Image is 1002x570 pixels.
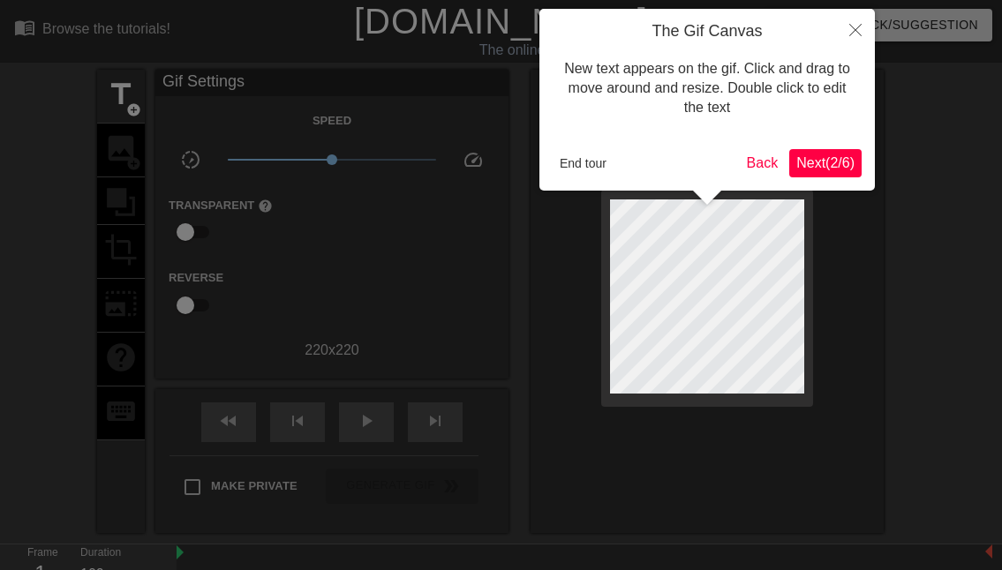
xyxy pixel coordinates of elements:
[553,22,862,41] h4: The Gif Canvas
[553,150,614,176] button: End tour
[796,155,855,170] span: Next ( 2 / 6 )
[836,9,875,49] button: Close
[553,41,862,136] div: New text appears on the gif. Click and drag to move around and resize. Double click to edit the text
[740,149,786,177] button: Back
[789,149,862,177] button: Next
